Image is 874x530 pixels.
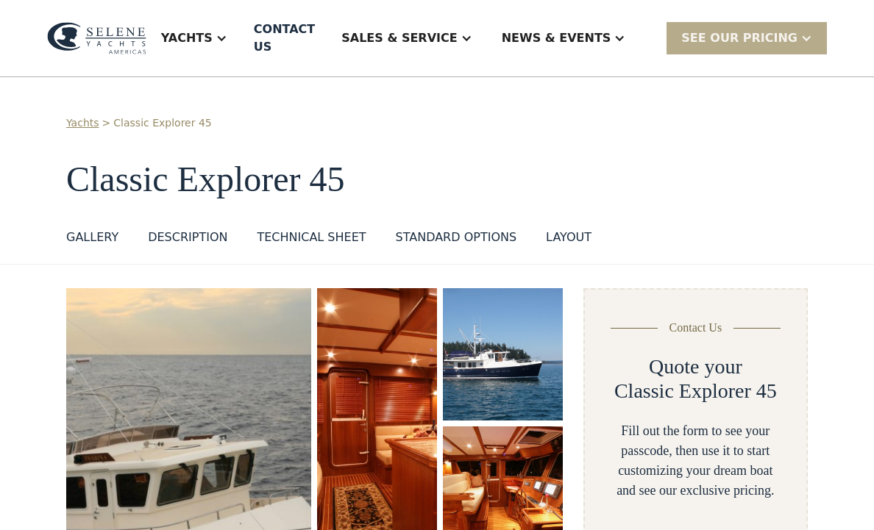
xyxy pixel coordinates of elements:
div: Sales & Service [327,9,486,68]
div: Sales & Service [341,29,457,47]
a: Classic Explorer 45 [113,115,211,131]
div: layout [546,229,591,246]
div: News & EVENTS [502,29,611,47]
img: logo [47,22,146,54]
h2: Quote your [649,354,742,379]
div: Yachts [146,9,242,68]
a: Yachts [66,115,99,131]
a: Technical sheet [257,229,366,252]
div: Contact US [254,21,315,56]
div: Contact Us [669,319,722,337]
div: GALLERY [66,229,118,246]
div: Technical sheet [257,229,366,246]
img: 45 foot motor yacht [443,288,563,420]
a: layout [546,229,591,252]
a: GALLERY [66,229,118,252]
div: DESCRIPTION [148,229,227,246]
div: SEE Our Pricing [667,22,827,54]
a: standard options [396,229,517,252]
div: Yachts [161,29,213,47]
a: DESCRIPTION [148,229,227,252]
h2: Classic Explorer 45 [614,379,777,404]
h1: Classic Explorer 45 [66,160,808,199]
div: News & EVENTS [487,9,641,68]
div: > [102,115,111,131]
div: SEE Our Pricing [681,29,797,47]
div: standard options [396,229,517,246]
a: open lightbox [443,288,563,420]
div: Fill out the form to see your passcode, then use it to start customizing your dream boat and see ... [608,421,783,501]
